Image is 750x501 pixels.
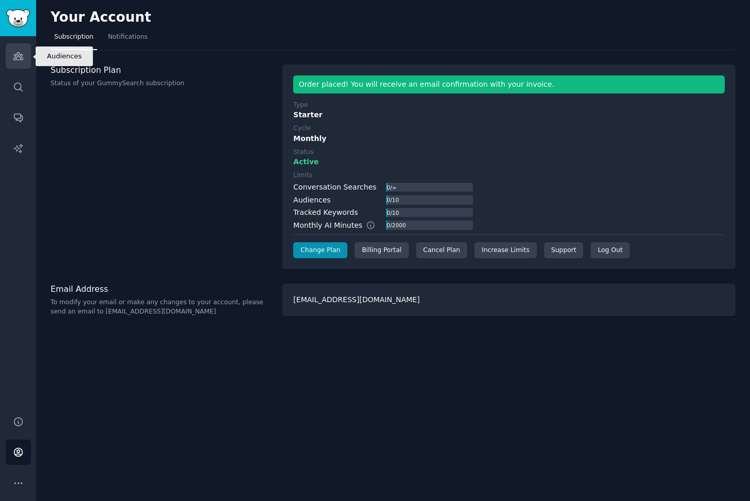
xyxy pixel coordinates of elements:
a: Subscription [51,29,97,50]
span: Subscription [54,33,93,42]
div: Status [293,148,313,157]
div: Conversation Searches [293,182,376,193]
a: Change Plan [293,242,347,259]
h3: Email Address [51,284,272,294]
a: Notifications [104,29,151,50]
div: Starter [293,109,725,120]
div: Audiences [293,195,330,206]
div: Billing Portal [355,242,409,259]
div: [EMAIL_ADDRESS][DOMAIN_NAME] [282,284,736,316]
div: Limits [293,171,312,180]
div: Cycle [293,124,310,133]
a: Increase Limits [474,242,537,259]
h3: Subscription Plan [51,65,272,75]
div: Monthly [293,133,725,144]
div: 0 / 2000 [386,221,407,230]
div: Monthly AI Minutes [293,220,386,231]
div: Log Out [591,242,630,259]
div: Type [293,101,308,110]
div: 0 / ∞ [386,183,397,192]
a: Support [544,242,583,259]
div: 0 / 10 [386,208,400,217]
span: Notifications [108,33,148,42]
span: Active [293,156,318,167]
div: Cancel Plan [416,242,467,259]
div: Order placed! You will receive an email confirmation with your invoice. [293,75,725,93]
p: Status of your GummySearch subscription [51,79,272,88]
h2: Your Account [51,9,151,26]
div: 0 / 10 [386,195,400,205]
p: To modify your email or make any changes to your account, please send an email to [EMAIL_ADDRESS]... [51,298,272,316]
img: GummySearch logo [6,9,30,27]
div: Tracked Keywords [293,207,358,218]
